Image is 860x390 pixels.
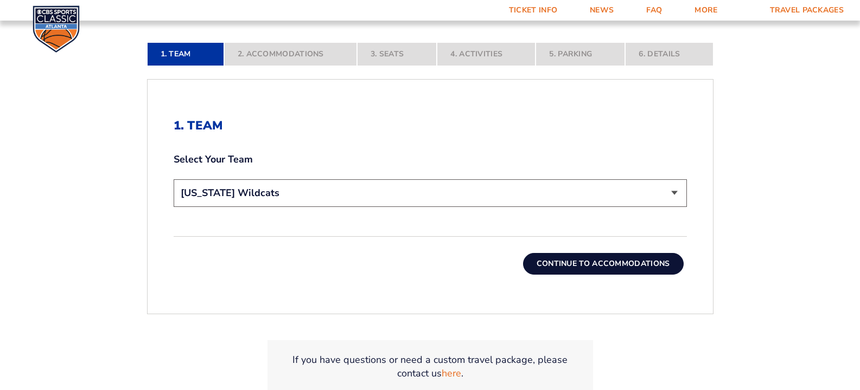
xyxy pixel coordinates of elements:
[281,353,580,380] p: If you have questions or need a custom travel package, please contact us .
[442,367,461,380] a: here
[33,5,80,53] img: CBS Sports Classic
[523,253,684,275] button: Continue To Accommodations
[174,153,687,166] label: Select Your Team
[174,119,687,133] h2: 1. Team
